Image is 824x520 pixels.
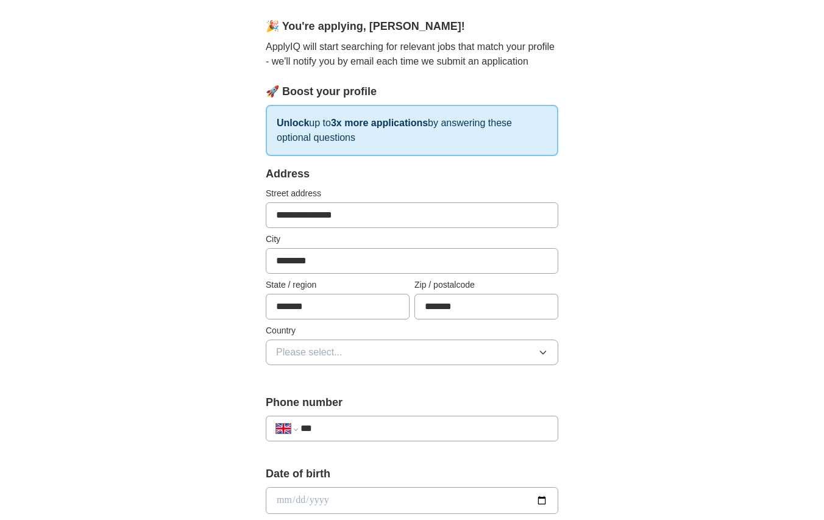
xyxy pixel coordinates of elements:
[266,394,558,411] label: Phone number
[266,324,558,337] label: Country
[266,233,558,246] label: City
[266,279,410,291] label: State / region
[266,84,558,100] div: 🚀 Boost your profile
[266,105,558,156] p: up to by answering these optional questions
[266,18,558,35] div: 🎉 You're applying , [PERSON_NAME] !
[266,340,558,365] button: Please select...
[266,187,558,200] label: Street address
[266,40,558,69] p: ApplyIQ will start searching for relevant jobs that match your profile - we'll notify you by emai...
[331,118,428,128] strong: 3x more applications
[414,279,558,291] label: Zip / postalcode
[266,466,558,482] label: Date of birth
[266,166,558,182] div: Address
[277,118,309,128] strong: Unlock
[276,345,343,360] span: Please select...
